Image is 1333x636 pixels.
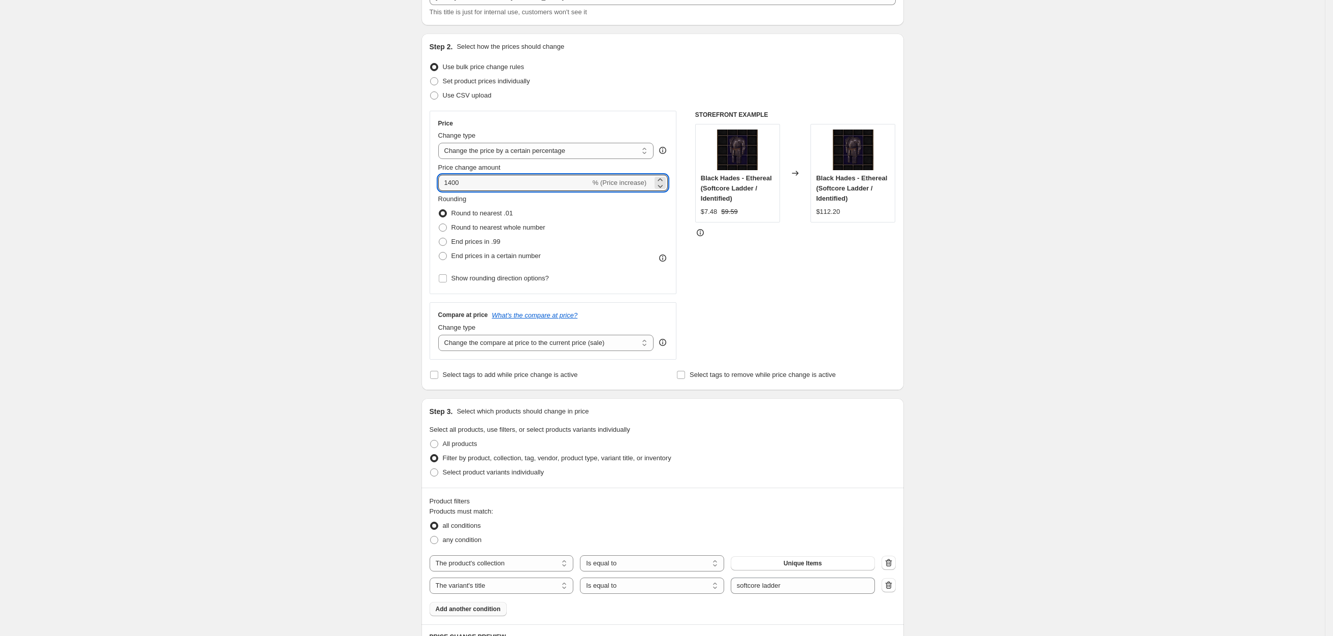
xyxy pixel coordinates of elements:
span: Black Hades - Ethereal (Softcore Ladder / Identified) [816,174,887,202]
span: Products must match: [430,507,494,515]
span: Round to nearest whole number [451,224,545,231]
div: help [658,145,668,155]
img: black-hades-ethereal-d2bits-60227_80x.png [833,130,873,170]
span: % (Price increase) [593,179,646,186]
span: Select tags to add while price change is active [443,371,578,378]
span: Select all products, use filters, or select products variants individually [430,426,630,433]
span: End prices in .99 [451,238,501,245]
span: Set product prices individually [443,77,530,85]
span: Show rounding direction options? [451,274,549,282]
h3: Price [438,119,453,128]
img: black-hades-ethereal-d2bits-60227_80x.png [717,130,758,170]
span: Select product variants individually [443,468,544,476]
button: Add another condition [430,602,507,616]
span: Rounding [438,195,467,203]
span: All products [443,440,477,448]
h3: Compare at price [438,311,488,319]
span: Change type [438,324,476,331]
strike: $9.59 [721,207,738,217]
span: Use CSV upload [443,91,492,99]
h2: Step 2. [430,42,453,52]
span: Unique Items [784,559,822,567]
div: Product filters [430,496,896,506]
span: any condition [443,536,482,544]
span: Round to nearest .01 [451,209,513,217]
h6: STOREFRONT EXAMPLE [695,111,896,119]
h2: Step 3. [430,406,453,417]
button: What's the compare at price? [492,311,578,319]
span: Black Hades - Ethereal (Softcore Ladder / Identified) [701,174,772,202]
button: Unique Items [731,556,875,570]
span: all conditions [443,522,481,529]
span: End prices in a certain number [451,252,541,260]
span: Use bulk price change rules [443,63,524,71]
div: $112.20 [816,207,840,217]
p: Select how the prices should change [457,42,564,52]
div: $7.48 [701,207,718,217]
span: Change type [438,132,476,139]
span: This title is just for internal use, customers won't see it [430,8,587,16]
input: -15 [438,175,591,191]
span: Select tags to remove while price change is active [690,371,836,378]
p: Select which products should change in price [457,406,589,417]
span: Add another condition [436,605,501,613]
span: Price change amount [438,164,501,171]
div: help [658,337,668,347]
span: Filter by product, collection, tag, vendor, product type, variant title, or inventory [443,454,671,462]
